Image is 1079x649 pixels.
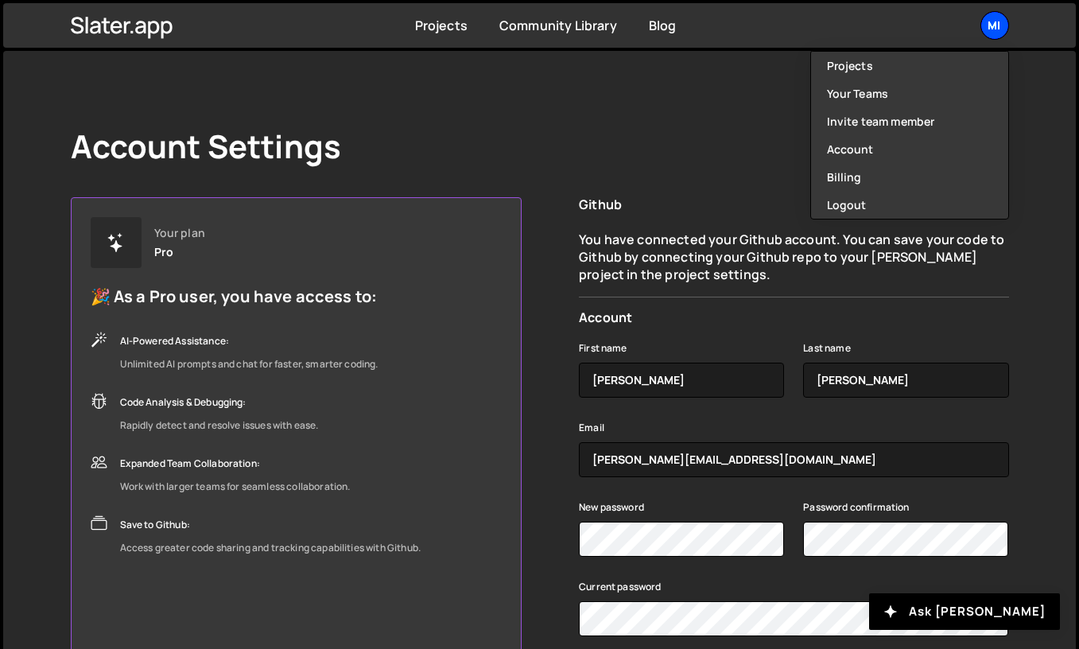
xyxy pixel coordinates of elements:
a: Billing [811,163,1008,191]
a: Blog [649,17,677,34]
a: Account [811,135,1008,163]
a: Projects [415,17,468,34]
a: Your Teams [811,80,1008,107]
label: First name [579,340,627,356]
div: Pro [154,246,173,258]
h1: Account Settings [71,127,342,165]
button: Logout [811,191,1008,219]
label: Last name [803,340,850,356]
div: Access greater code sharing and tracking capabilities with Github. [120,538,421,558]
a: Projects [811,52,1008,80]
div: Your plan [154,227,205,239]
div: Code Analysis & Debugging: [120,393,319,412]
a: Invite team member [811,107,1008,135]
h2: Github [579,197,1008,212]
div: AI-Powered Assistance: [120,332,378,351]
h2: Account [579,310,1008,325]
div: Work with larger teams for seamless collaboration. [120,477,351,496]
div: Expanded Team Collaboration: [120,454,351,473]
div: Rapidly detect and resolve issues with ease. [120,416,319,435]
h5: 🎉 As a Pro user, you have access to: [91,287,421,306]
a: Mi [980,11,1009,40]
p: You have connected your Github account. You can save your code to Github by connecting your Githu... [579,231,1008,284]
div: Unlimited AI prompts and chat for faster, smarter coding. [120,355,378,374]
label: Email [579,420,604,436]
a: Community Library [499,17,617,34]
label: New password [579,499,644,515]
label: Password confirmation [803,499,909,515]
div: Save to Github: [120,515,421,534]
label: Current password [579,579,662,595]
button: Ask [PERSON_NAME] [869,593,1060,630]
